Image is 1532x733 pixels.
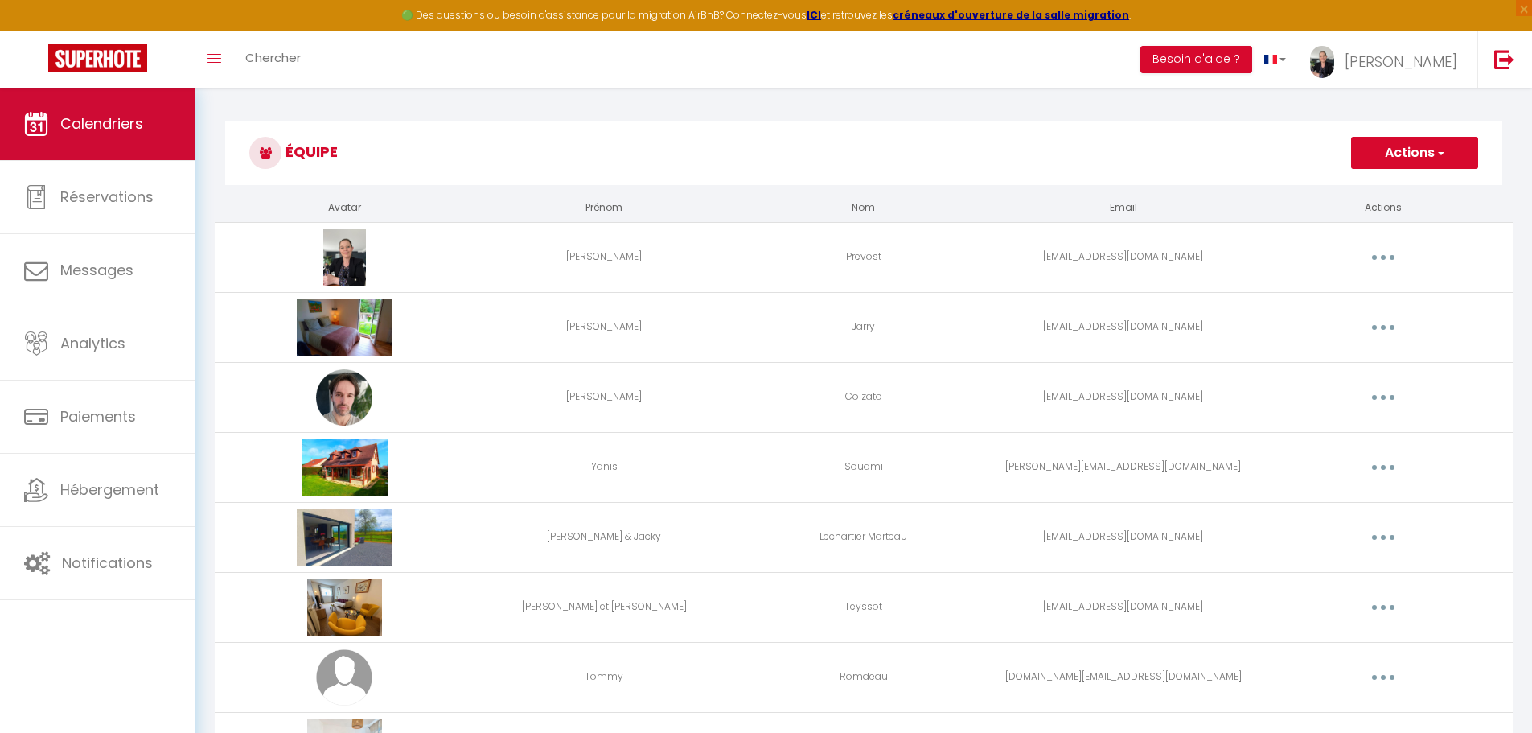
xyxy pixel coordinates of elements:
[1345,51,1457,72] span: [PERSON_NAME]
[734,502,994,572] td: Lechartier Marteau
[734,194,994,222] th: Nom
[60,406,136,426] span: Paiements
[60,113,143,134] span: Calendriers
[993,362,1253,432] td: [EMAIL_ADDRESS][DOMAIN_NAME]
[993,292,1253,362] td: [EMAIL_ADDRESS][DOMAIN_NAME]
[1298,31,1477,88] a: ... [PERSON_NAME]
[1140,46,1252,73] button: Besoin d'aide ?
[62,553,153,573] span: Notifications
[233,31,313,88] a: Chercher
[316,369,372,426] img: 17087076931338.jpg
[1253,194,1513,222] th: Actions
[13,6,61,55] button: Ouvrir le widget de chat LiveChat
[60,187,154,207] span: Réservations
[993,194,1253,222] th: Email
[307,579,382,636] img: 17224271146005.jpg
[1351,137,1478,169] button: Actions
[323,229,366,286] img: 17082048786117.jpg
[60,333,125,353] span: Analytics
[474,502,734,572] td: [PERSON_NAME] & Jacky
[297,299,392,356] img: 170867202583.jpg
[215,194,474,222] th: Avatar
[993,502,1253,572] td: [EMAIL_ADDRESS][DOMAIN_NAME]
[734,222,994,292] td: Prevost
[1494,49,1514,69] img: logout
[993,572,1253,642] td: [EMAIL_ADDRESS][DOMAIN_NAME]
[316,649,372,706] img: avatar.png
[225,121,1502,185] h3: Équipe
[474,432,734,502] td: Yanis
[474,572,734,642] td: [PERSON_NAME] et [PERSON_NAME]
[48,44,147,72] img: Super Booking
[297,509,392,566] img: 1718451027302.jpg
[993,432,1253,502] td: [PERSON_NAME][EMAIL_ADDRESS][DOMAIN_NAME]
[993,642,1253,712] td: [DOMAIN_NAME][EMAIL_ADDRESS][DOMAIN_NAME]
[807,8,821,22] a: ICI
[474,194,734,222] th: Prénom
[734,432,994,502] td: Souami
[474,642,734,712] td: Tommy
[302,439,388,496] img: 17120798639604.jpg
[734,572,994,642] td: Teyssot
[245,49,301,66] span: Chercher
[993,222,1253,292] td: [EMAIL_ADDRESS][DOMAIN_NAME]
[474,292,734,362] td: [PERSON_NAME]
[734,362,994,432] td: Colzato
[893,8,1129,22] a: créneaux d'ouverture de la salle migration
[60,480,159,500] span: Hébergement
[474,222,734,292] td: [PERSON_NAME]
[734,292,994,362] td: Jarry
[1464,661,1520,721] iframe: Chat
[474,362,734,432] td: [PERSON_NAME]
[734,642,994,712] td: Romdeau
[60,260,133,280] span: Messages
[1310,46,1334,78] img: ...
